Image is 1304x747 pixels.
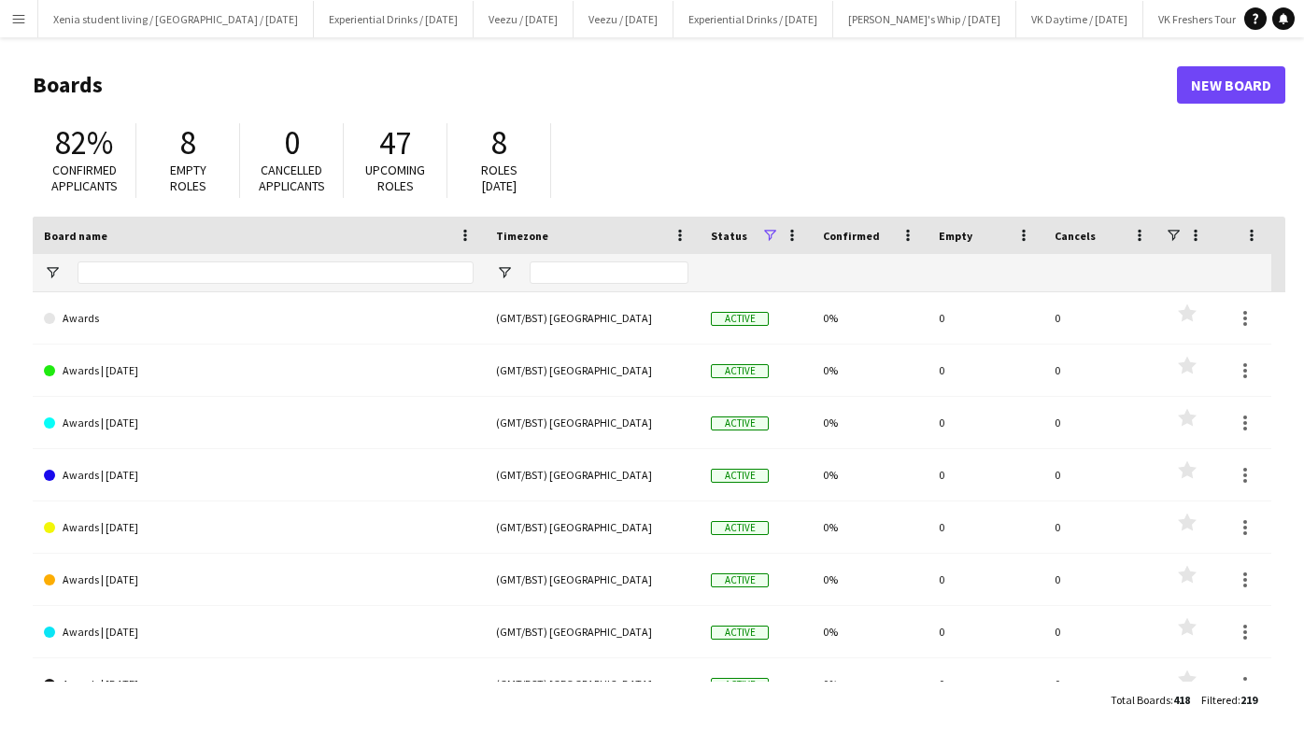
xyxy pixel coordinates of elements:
[485,554,700,605] div: (GMT/BST) [GEOGRAPHIC_DATA]
[711,573,769,587] span: Active
[78,261,474,284] input: Board name Filter Input
[485,606,700,657] div: (GMT/BST) [GEOGRAPHIC_DATA]
[259,162,325,194] span: Cancelled applicants
[928,345,1043,396] div: 0
[44,606,474,658] a: Awards | [DATE]
[314,1,474,37] button: Experiential Drinks / [DATE]
[1201,693,1238,707] span: Filtered
[812,292,928,344] div: 0%
[812,554,928,605] div: 0%
[928,501,1043,553] div: 0
[1043,606,1159,657] div: 0
[51,162,118,194] span: Confirmed applicants
[711,678,769,692] span: Active
[44,397,474,449] a: Awards | [DATE]
[44,449,474,501] a: Awards | [DATE]
[485,292,700,344] div: (GMT/BST) [GEOGRAPHIC_DATA]
[1043,292,1159,344] div: 0
[812,345,928,396] div: 0%
[928,658,1043,710] div: 0
[823,229,880,243] span: Confirmed
[33,71,1177,99] h1: Boards
[574,1,673,37] button: Veezu / [DATE]
[928,554,1043,605] div: 0
[485,501,700,553] div: (GMT/BST) [GEOGRAPHIC_DATA]
[1043,345,1159,396] div: 0
[833,1,1016,37] button: [PERSON_NAME]'s Whip / [DATE]
[485,345,700,396] div: (GMT/BST) [GEOGRAPHIC_DATA]
[812,449,928,500] div: 0%
[812,658,928,710] div: 0%
[44,658,474,711] a: Awards | [DATE]
[928,606,1043,657] div: 0
[1240,693,1257,707] span: 219
[1016,1,1143,37] button: VK Daytime / [DATE]
[365,162,425,194] span: Upcoming roles
[1043,554,1159,605] div: 0
[485,449,700,500] div: (GMT/BST) [GEOGRAPHIC_DATA]
[1043,658,1159,710] div: 0
[44,229,107,243] span: Board name
[496,229,548,243] span: Timezone
[711,364,769,378] span: Active
[812,501,928,553] div: 0%
[1173,693,1190,707] span: 418
[928,449,1043,500] div: 0
[1055,229,1096,243] span: Cancels
[812,606,928,657] div: 0%
[491,122,507,163] span: 8
[812,397,928,448] div: 0%
[1177,66,1285,104] a: New Board
[180,122,196,163] span: 8
[1111,682,1190,718] div: :
[485,658,700,710] div: (GMT/BST) [GEOGRAPHIC_DATA]
[44,292,474,345] a: Awards
[44,554,474,606] a: Awards | [DATE]
[474,1,574,37] button: Veezu / [DATE]
[1111,693,1170,707] span: Total Boards
[711,626,769,640] span: Active
[44,345,474,397] a: Awards | [DATE]
[55,122,113,163] span: 82%
[711,416,769,430] span: Active
[38,1,314,37] button: Xenia student living / [GEOGRAPHIC_DATA] / [DATE]
[711,229,747,243] span: Status
[284,122,300,163] span: 0
[939,229,972,243] span: Empty
[170,162,206,194] span: Empty roles
[1043,397,1159,448] div: 0
[928,292,1043,344] div: 0
[711,312,769,326] span: Active
[1201,682,1257,718] div: :
[1143,1,1292,37] button: VK Freshers Tour / [DATE]
[496,264,513,281] button: Open Filter Menu
[44,264,61,281] button: Open Filter Menu
[481,162,517,194] span: Roles [DATE]
[711,521,769,535] span: Active
[44,501,474,554] a: Awards | [DATE]
[928,397,1043,448] div: 0
[485,397,700,448] div: (GMT/BST) [GEOGRAPHIC_DATA]
[530,261,688,284] input: Timezone Filter Input
[673,1,833,37] button: Experiential Drinks / [DATE]
[379,122,411,163] span: 47
[711,469,769,483] span: Active
[1043,449,1159,500] div: 0
[1043,501,1159,553] div: 0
